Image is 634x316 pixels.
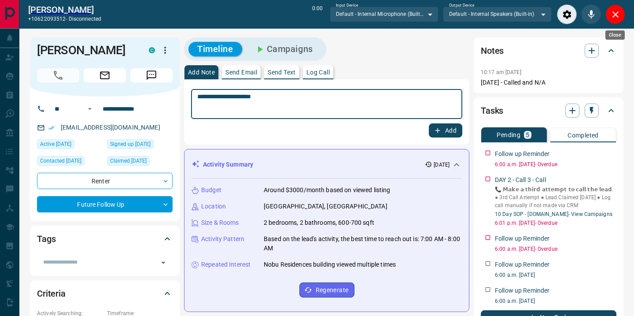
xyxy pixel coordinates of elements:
p: Follow up Reminder [495,234,549,243]
p: Budget [201,186,221,195]
span: Email [84,68,126,82]
p: Completed [568,132,599,138]
h1: [PERSON_NAME] [37,43,136,57]
p: Location [201,202,226,211]
div: Tue Oct 07 2025 [37,156,103,168]
p: 6:00 a.m. [DATE] - Overdue [495,160,616,168]
h2: Notes [481,44,504,58]
button: Regenerate [299,283,354,297]
p: 0:00 [312,4,323,24]
span: Call [37,68,79,82]
span: Contacted [DATE] [40,156,81,165]
span: Signed up [DATE] [110,140,151,149]
div: Activity Summary[DATE] [192,156,462,173]
h2: Criteria [37,286,66,301]
div: Future Follow Up [37,196,173,212]
span: disconnected [69,16,101,22]
button: Campaigns [246,42,322,56]
p: [DATE] - Called and N/A [481,78,616,87]
h2: Tasks [481,104,503,118]
p: 📞 𝗠𝗮𝗸𝗲 𝗮 𝘁𝗵𝗶𝗿𝗱 𝗮𝘁𝘁𝗲𝗺𝗽𝘁 𝘁𝗼 𝗰𝗮𝗹𝗹 𝘁𝗵𝗲 𝗹𝗲𝗮𝗱. ● 3rd Call Attempt ● Lead Claimed [DATE] ● Log call manu... [495,186,616,209]
label: Output Device [449,3,474,8]
p: 6:01 p.m. [DATE] - Overdue [495,219,616,227]
p: 6:00 a.m. [DATE] [495,297,616,305]
p: DAY 2 - Call 3 - Call [495,175,546,185]
div: Tags [37,228,173,249]
p: Send Email [225,69,257,75]
p: Nobu Residences building viewed multiple times [264,260,396,269]
a: [EMAIL_ADDRESS][DOMAIN_NAME] [61,124,160,131]
p: 2 bedrooms, 2 bathrooms, 600-700 sqft [264,218,374,227]
span: Claimed [DATE] [110,156,147,165]
div: Audio Settings [557,4,577,24]
p: Follow up Reminder [495,286,549,295]
p: Based on the lead's activity, the best time to reach out is: 7:00 AM - 8:00 AM [264,234,462,253]
p: 6:00 a.m. [DATE] [495,271,616,279]
svg: Email Verified [48,125,55,131]
p: [DATE] [434,161,450,169]
p: Send Text [268,69,296,75]
p: [GEOGRAPHIC_DATA], [GEOGRAPHIC_DATA] [264,202,387,211]
button: Open [85,104,95,114]
h2: Tags [37,232,55,246]
p: 6:00 a.m. [DATE] - Overdue [495,245,616,253]
div: Notes [481,40,616,61]
div: Tasks [481,100,616,121]
p: Log Call [306,69,330,75]
div: Default - Internal Microphone (Built-in) [330,7,439,22]
div: Fri Oct 03 2025 [37,139,103,152]
div: Mute [581,4,601,24]
label: Input Device [336,3,358,8]
p: 10:17 am [DATE] [481,69,521,75]
p: Activity Pattern [201,234,244,244]
div: Fri Oct 03 2025 [107,139,173,152]
p: Pending [497,132,520,138]
div: Default - Internal Speakers (Built-in) [443,7,552,22]
p: Activity Summary [203,160,253,169]
div: Criteria [37,283,173,304]
p: 5 [526,132,529,138]
span: Active [DATE] [40,140,71,149]
a: [PERSON_NAME] [28,4,101,15]
a: 10 Day SOP - [DOMAIN_NAME]- View Campaigns [495,211,612,217]
button: Add [429,123,462,138]
p: Follow up Reminder [495,149,549,159]
div: condos.ca [149,47,155,53]
p: Size & Rooms [201,218,239,227]
p: +10622093512 - [28,15,101,23]
div: Close [605,4,625,24]
div: Renter [37,173,173,189]
p: Repeated Interest [201,260,251,269]
button: Open [157,257,170,269]
div: Fri Oct 03 2025 [107,156,173,168]
span: Message [130,68,173,82]
p: Follow up Reminder [495,260,549,269]
p: Around $3000/month based on viewed listing [264,186,391,195]
div: Close [605,30,625,40]
p: Add Note [188,69,215,75]
button: Timeline [188,42,242,56]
